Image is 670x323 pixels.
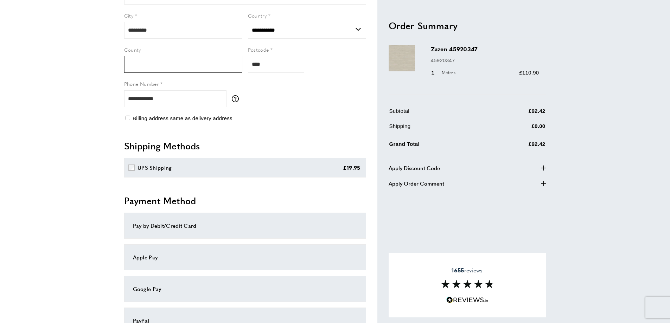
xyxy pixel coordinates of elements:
[490,138,545,153] td: £92.42
[232,95,242,102] button: More information
[389,138,490,153] td: Grand Total
[441,280,494,288] img: Reviews section
[124,80,159,87] span: Phone Number
[490,122,545,135] td: £0.00
[138,163,172,172] div: UPS Shipping
[389,19,546,32] h2: Order Summary
[438,69,457,76] span: Meters
[490,106,545,120] td: £92.42
[248,46,269,53] span: Postcode
[519,69,539,75] span: £110.90
[389,45,415,71] img: Zazen 45920347
[133,115,232,121] span: Billing address same as delivery address
[431,68,458,77] div: 1
[389,179,444,187] span: Apply Order Comment
[126,116,130,120] input: Billing address same as delivery address
[446,297,489,303] img: Reviews.io 5 stars
[343,163,360,172] div: £19.95
[124,140,366,152] h2: Shipping Methods
[124,194,366,207] h2: Payment Method
[389,163,440,172] span: Apply Discount Code
[124,12,134,19] span: City
[133,285,357,293] div: Google Pay
[389,106,490,120] td: Subtotal
[248,12,267,19] span: Country
[133,221,357,230] div: Pay by Debit/Credit Card
[431,45,539,53] h3: Zazen 45920347
[452,266,464,274] strong: 1655
[431,56,539,64] p: 45920347
[124,46,141,53] span: County
[452,267,483,274] span: reviews
[133,253,357,261] div: Apple Pay
[389,122,490,135] td: Shipping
